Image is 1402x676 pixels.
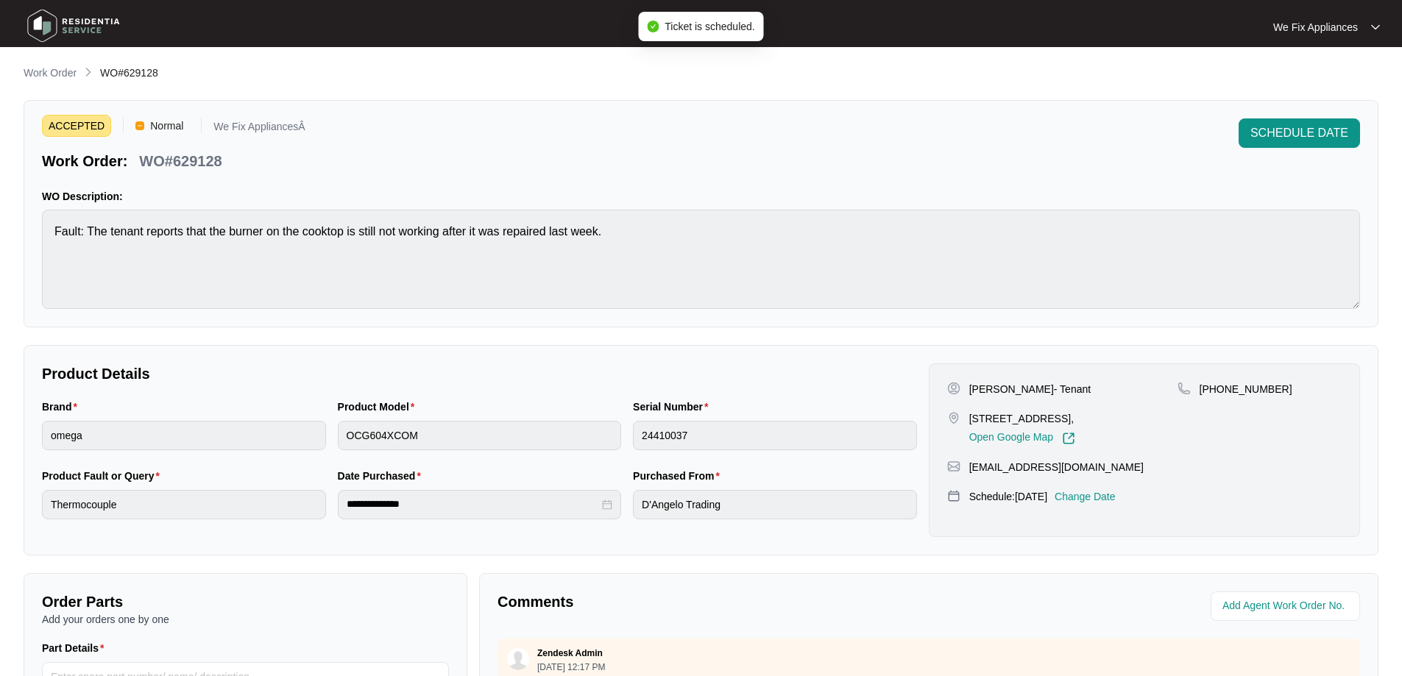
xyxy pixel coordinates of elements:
p: [DATE] 12:17 PM [537,663,605,672]
label: Purchased From [633,469,726,483]
p: Comments [498,591,918,612]
img: dropdown arrow [1371,24,1380,31]
span: ACCEPTED [42,115,111,137]
span: WO#629128 [100,67,158,79]
p: Product Details [42,363,917,384]
p: WO Description: [42,189,1360,204]
span: check-circle [647,21,659,32]
input: Purchased From [633,490,917,519]
p: We Fix Appliances [1273,20,1358,35]
label: Product Fault or Query [42,469,166,483]
span: Normal [144,115,189,137]
img: map-pin [947,489,960,502]
img: map-pin [947,460,960,473]
span: SCHEDULE DATE [1250,124,1348,142]
p: [STREET_ADDRESS], [969,411,1075,426]
p: Work Order [24,65,77,80]
p: [EMAIL_ADDRESS][DOMAIN_NAME] [969,460,1144,474]
img: map-pin [1178,382,1191,395]
input: Serial Number [633,421,917,450]
img: map-pin [947,411,960,424]
label: Product Model [338,399,421,414]
label: Serial Number [633,399,714,414]
span: Ticket is scheduled. [665,21,754,32]
p: Order Parts [42,591,449,612]
img: chevron-right [82,66,94,78]
input: Brand [42,421,326,450]
img: user-pin [947,382,960,395]
p: Zendesk Admin [537,647,603,659]
p: Work Order: [42,151,127,171]
p: [PERSON_NAME]- Tenant [969,382,1091,396]
p: Add your orders one by one [42,612,449,627]
p: We Fix AppliancesÂ [213,121,305,137]
img: Vercel Logo [135,121,144,130]
input: Product Fault or Query [42,490,326,519]
label: Date Purchased [338,469,427,483]
input: Date Purchased [347,497,600,512]
p: Schedule: [DATE] [969,489,1047,504]
img: residentia service logo [22,4,125,48]
img: Link-External [1062,432,1075,445]
img: user.svg [507,648,529,670]
label: Brand [42,399,83,414]
label: Part Details [42,641,110,655]
p: Change Date [1055,489,1116,504]
p: [PHONE_NUMBER] [1200,382,1292,396]
textarea: Fault: The tenant reports that the burner on the cooktop is still not working after it was repair... [42,210,1360,309]
input: Add Agent Work Order No. [1222,597,1351,615]
a: Open Google Map [969,432,1075,445]
a: Work Order [21,65,79,82]
input: Product Model [338,421,622,450]
button: SCHEDULE DATE [1239,118,1360,148]
p: WO#629128 [139,151,222,171]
